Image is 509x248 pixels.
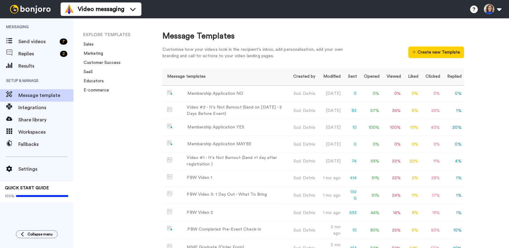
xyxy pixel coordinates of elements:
img: nextgen-template.svg [167,141,173,146]
a: Customer Success [80,61,121,65]
td: Suzi [287,136,318,153]
th: Clicked [421,68,443,85]
td: 17 % [421,187,443,205]
img: bj-logo-header-white.svg [7,5,53,13]
td: 82 [343,102,359,119]
td: [DATE] [318,119,343,136]
span: Dafnis [303,228,315,232]
a: Marketing [80,51,103,56]
td: 10 % [443,221,464,239]
td: Suzi [287,170,318,187]
span: Replies [18,50,58,57]
td: 0 % [443,85,464,102]
td: [DATE] [318,136,343,153]
img: nextgen-template.svg [167,226,173,231]
span: Dafnis [303,109,315,113]
div: 7 [60,39,67,45]
td: 0 % [403,221,421,239]
td: 1 % [443,170,464,187]
td: 0 % [443,136,464,153]
td: 0 % [359,136,382,153]
td: 51 % [359,170,382,187]
td: 1 mo ago [318,187,343,205]
td: 0 % [403,136,421,153]
div: PBW Video 1 [187,175,212,181]
th: Created by [287,68,318,85]
td: 593 [343,205,359,221]
div: 2 [60,51,67,57]
span: Workspaces [18,128,73,136]
td: 74 [343,153,359,170]
div: Membership Application MAYBE [187,141,251,147]
span: Dafnis [303,193,315,198]
span: Dafnis [303,159,315,163]
td: Suzi [287,221,318,239]
td: 0 [343,85,359,102]
td: Suzi [287,187,318,205]
th: Opened [359,68,382,85]
td: 1 mo ago [318,205,343,221]
td: 24 % [382,187,403,205]
td: 1 mo ago [318,170,343,187]
td: 4 % [443,153,464,170]
div: Customise how your videos look in the recipient's inbox, add personalisation, add your own brandi... [163,46,352,59]
span: Dafnis [303,91,315,96]
div: PBW Video 3: 1 Day Out - What To Bring [187,191,267,198]
span: Fallbacks [18,141,73,148]
td: 10 [343,221,359,239]
span: Dafnis [303,211,315,215]
td: Suzi [287,205,318,221]
img: Message-temps.svg [167,157,172,162]
td: 1326 [343,187,359,205]
td: 100 % [382,119,403,136]
td: 57 % [359,102,382,119]
th: Sent [343,68,359,85]
th: Replied [443,68,464,85]
td: 2 mo ago [318,221,343,239]
td: Suzi [287,119,318,136]
td: 34 % [382,102,403,119]
td: 8 % [403,205,421,221]
span: Message template [18,92,73,99]
td: 25 % [421,102,443,119]
td: 0 % [382,85,403,102]
span: Dafnis [303,176,315,180]
span: Settings [18,165,73,173]
td: 22 % [382,153,403,170]
td: 51 % [359,187,382,205]
th: Liked [403,68,421,85]
span: Dafnis [303,142,315,146]
td: 0 % [382,136,403,153]
td: 44 % [359,205,382,221]
img: Message-temps.svg [167,209,172,214]
img: Message-temps.svg [167,107,172,112]
td: 6 % [403,102,421,119]
span: Integrations [18,104,73,111]
div: Membership Application NO [187,91,243,97]
td: 10 [343,119,359,136]
img: Message-temps.svg [167,191,172,196]
span: Video messaging [78,5,124,13]
td: 0 % [421,136,443,153]
td: 0 % [359,85,382,102]
td: 0 [343,136,359,153]
td: 22 % [382,170,403,187]
td: 40 % [421,119,443,136]
div: Membership Application YES [187,124,244,131]
button: Create new Template [408,46,464,58]
button: Collapse menu [16,230,58,238]
li: EXPLORE TEMPLATES [83,32,166,38]
td: Suzi [287,102,318,119]
a: Educators [80,79,104,83]
a: SaaS [80,70,93,74]
td: 11 % [421,153,443,170]
td: 14 % [382,205,403,221]
td: 25 % [382,221,403,239]
img: vm-color.svg [64,4,74,14]
th: Message templates [163,68,287,85]
td: 1 % [443,205,464,221]
img: Message-temps.svg [167,174,172,179]
td: [DATE] [318,102,343,119]
div: PBW Completed Pre-Event Check-in [187,226,261,233]
td: 20 % [443,119,464,136]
